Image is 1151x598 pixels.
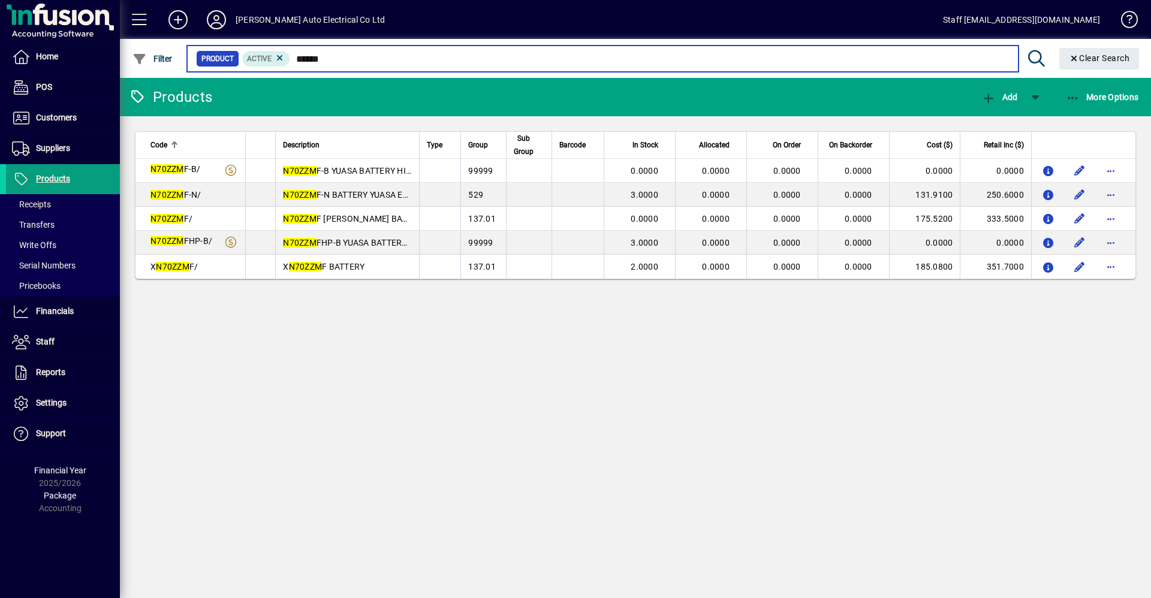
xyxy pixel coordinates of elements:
span: On Backorder [829,138,872,152]
span: 0.0000 [845,214,872,224]
span: Customers [36,113,77,122]
span: FHP-B YUASA BATTERY ECON = F [283,238,477,247]
a: Customers [6,103,120,133]
span: 99999 [468,238,493,247]
span: Suppliers [36,143,70,153]
span: 3.0000 [631,190,658,200]
span: 0.0000 [845,262,872,271]
span: 137.01 [468,262,496,271]
span: Allocated [699,138,730,152]
td: 185.0800 [889,255,960,279]
span: F/ [150,214,192,224]
button: Edit [1070,209,1089,228]
span: 2.0000 [631,262,658,271]
span: Package [44,491,76,500]
span: 0.0000 [631,214,658,224]
span: 0.0000 [702,238,730,247]
td: 0.0000 [960,159,1031,183]
em: N70ZZM [156,262,189,271]
span: Reports [36,367,65,377]
button: Edit [1070,185,1089,204]
span: Group [468,138,488,152]
span: Write Offs [12,240,56,250]
div: Type [427,138,453,152]
td: 250.6000 [960,183,1031,207]
button: Edit [1070,161,1089,180]
div: On Backorder [825,138,883,152]
a: Write Offs [6,235,120,255]
button: Profile [197,9,236,31]
td: 0.0000 [960,231,1031,255]
span: 99999 [468,166,493,176]
td: 131.9100 [889,183,960,207]
span: F-B/ [150,164,201,174]
span: X F/ [150,262,198,271]
span: 0.0000 [702,262,730,271]
button: More options [1101,233,1120,252]
span: 0.0000 [702,166,730,176]
em: N70ZZM [283,190,317,200]
span: Clear Search [1069,53,1130,63]
span: Staff [36,337,55,346]
span: 0.0000 [773,190,801,200]
div: Sub Group [514,132,544,158]
button: Edit [1070,233,1089,252]
em: N70ZZM [150,164,184,174]
span: Retail Inc ($) [984,138,1024,152]
button: Filter [129,48,176,70]
span: 0.0000 [773,166,801,176]
a: Financials [6,297,120,327]
span: Financial Year [34,466,86,475]
span: More Options [1066,92,1139,102]
em: N70ZZM [150,214,184,224]
div: Barcode [559,138,596,152]
a: Serial Numbers [6,255,120,276]
button: More Options [1063,86,1142,108]
mat-chip: Activation Status: Active [242,51,290,67]
span: Settings [36,398,67,407]
span: 3.0000 [631,238,658,247]
a: Settings [6,388,120,418]
a: Knowledge Base [1112,2,1136,41]
span: Add [981,92,1017,102]
span: 0.0000 [773,262,801,271]
td: 0.0000 [889,231,960,255]
td: 333.5000 [960,207,1031,231]
span: Pricebooks [12,281,61,291]
span: Transfers [12,220,55,229]
a: Suppliers [6,134,120,164]
a: Receipts [6,194,120,215]
span: Cost ($) [927,138,953,152]
em: N70ZZM [283,214,317,224]
span: 0.0000 [845,190,872,200]
div: Group [468,138,499,152]
span: Filter [132,54,173,64]
span: Receipts [12,200,51,209]
button: Add [978,86,1020,108]
span: Barcode [559,138,586,152]
td: 0.0000 [889,159,960,183]
span: 0.0000 [773,214,801,224]
span: 0.0000 [702,214,730,224]
span: On Order [773,138,801,152]
button: Clear [1059,48,1140,70]
button: More options [1101,161,1120,180]
span: 529 [468,190,483,200]
span: F-N BATTERY YUASA ECON [283,190,420,200]
a: Transfers [6,215,120,235]
span: Serial Numbers [12,261,76,270]
a: Pricebooks [6,276,120,296]
span: F [PERSON_NAME] BATTERY= N70Z [283,214,455,224]
button: Add [159,9,197,31]
em: N70ZZM [283,238,317,247]
span: F-B YUASA BATTERY HIGH CAPAC [283,166,447,176]
span: Support [36,428,66,438]
span: FHP-B/ [150,236,212,246]
span: 0.0000 [845,166,872,176]
span: Sub Group [514,132,534,158]
div: Staff [EMAIL_ADDRESS][DOMAIN_NAME] [943,10,1100,29]
span: 0.0000 [845,238,872,247]
button: More options [1101,185,1120,204]
td: 175.5200 [889,207,960,231]
span: Home [36,52,58,61]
